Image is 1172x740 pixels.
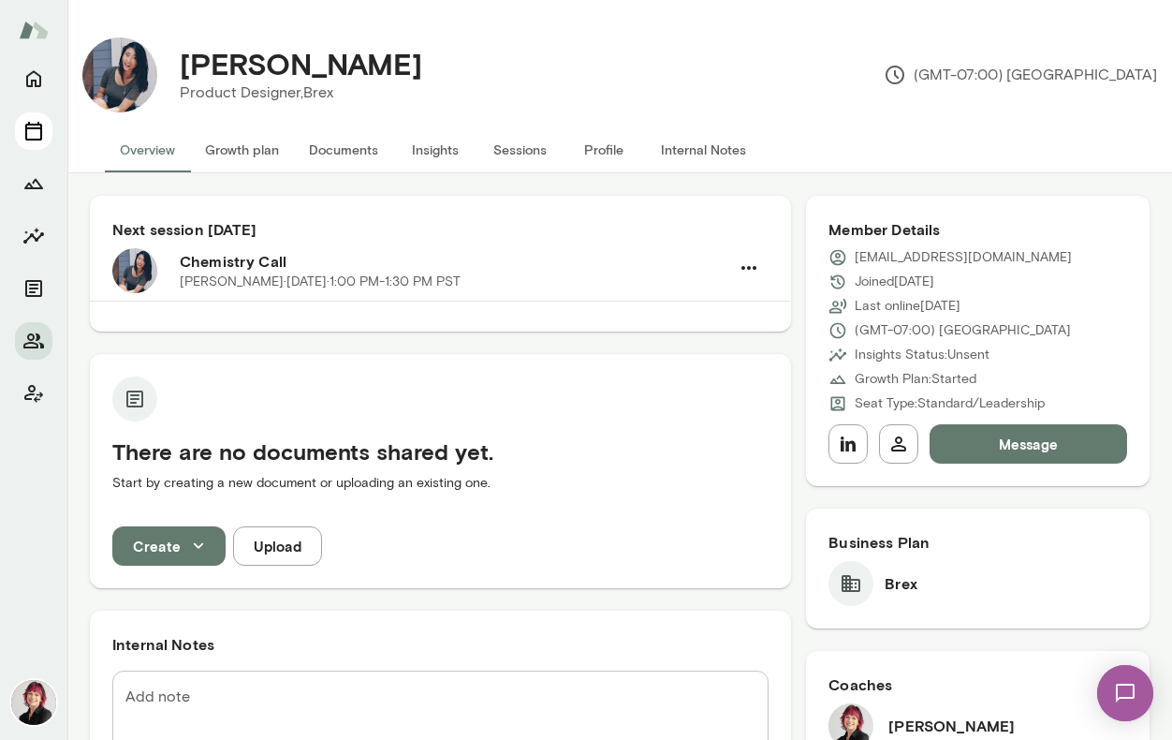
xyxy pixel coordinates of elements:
[112,437,769,466] h5: There are no documents shared yet.
[180,81,422,104] p: Product Designer, Brex
[393,127,477,172] button: Insights
[477,127,562,172] button: Sessions
[180,46,422,81] h4: [PERSON_NAME]
[15,112,52,150] button: Sessions
[82,37,157,112] img: Annie Xue
[180,250,729,273] h6: Chemistry Call
[562,127,646,172] button: Profile
[884,64,1157,86] p: (GMT-07:00) [GEOGRAPHIC_DATA]
[15,375,52,412] button: Client app
[15,60,52,97] button: Home
[11,680,56,725] img: Leigh Allen-Arredondo
[646,127,761,172] button: Internal Notes
[930,424,1127,464] button: Message
[180,273,461,291] p: [PERSON_NAME] · [DATE] · 1:00 PM-1:30 PM PST
[112,633,769,656] h6: Internal Notes
[233,526,322,566] button: Upload
[855,248,1072,267] p: [EMAIL_ADDRESS][DOMAIN_NAME]
[855,370,976,389] p: Growth Plan: Started
[828,218,1127,241] h6: Member Details
[855,394,1045,413] p: Seat Type: Standard/Leadership
[885,572,917,595] h6: Brex
[15,165,52,202] button: Growth Plan
[888,715,1015,737] h6: [PERSON_NAME]
[855,346,989,364] p: Insights Status: Unsent
[855,321,1071,340] p: (GMT-07:00) [GEOGRAPHIC_DATA]
[15,217,52,255] button: Insights
[828,673,1127,696] h6: Coaches
[190,127,294,172] button: Growth plan
[855,273,934,291] p: Joined [DATE]
[855,297,960,316] p: Last online [DATE]
[19,12,49,48] img: Mento
[15,270,52,307] button: Documents
[112,474,769,493] p: Start by creating a new document or uploading an existing one.
[112,526,226,566] button: Create
[15,322,52,360] button: Members
[828,531,1127,554] h6: Business Plan
[294,127,393,172] button: Documents
[105,127,190,172] button: Overview
[112,218,769,241] h6: Next session [DATE]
